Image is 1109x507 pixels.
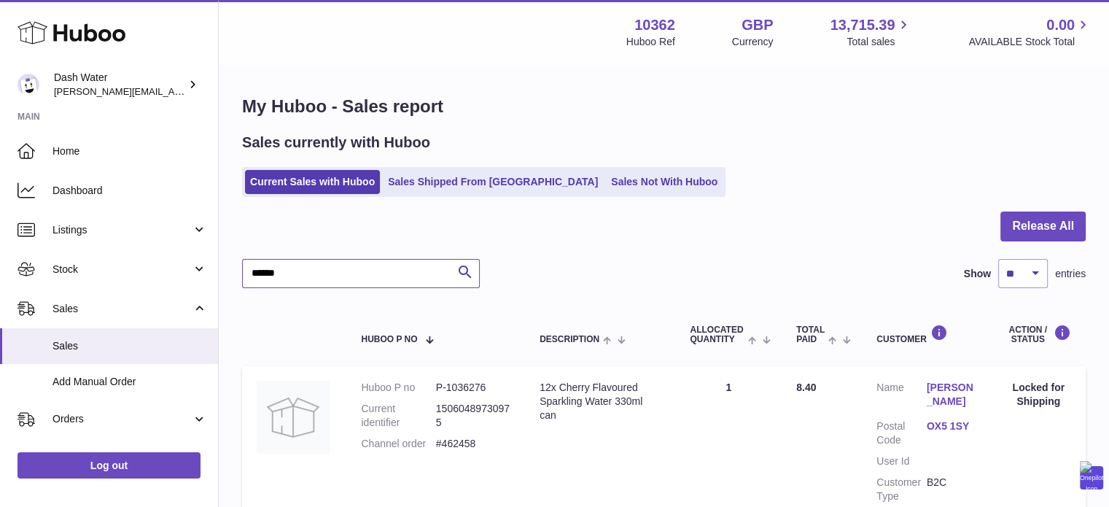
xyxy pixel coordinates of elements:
span: Huboo P no [361,335,417,344]
strong: 10362 [634,15,675,35]
span: 13,715.39 [830,15,895,35]
dd: B2C [927,476,977,503]
div: Locked for Shipping [1005,381,1071,409]
a: 0.00 AVAILABLE Stock Total [968,15,1092,49]
div: 12x Cherry Flavoured Sparkling Water 330ml can [540,381,661,422]
dt: User Id [876,454,927,468]
dt: Name [876,381,927,412]
span: Add Manual Order [52,375,207,389]
img: james@dash-water.com [17,74,39,96]
span: Dashboard [52,184,207,198]
a: Sales Shipped From [GEOGRAPHIC_DATA] [383,170,603,194]
span: Description [540,335,599,344]
dd: #462458 [436,437,510,451]
button: Release All [1000,212,1086,241]
span: Sales [52,339,207,353]
span: 0.00 [1046,15,1075,35]
span: 8.40 [796,382,816,393]
dt: Channel order [361,437,435,451]
span: Listings [52,223,192,237]
a: Sales Not With Huboo [606,170,723,194]
dt: Huboo P no [361,381,435,395]
span: Home [52,144,207,158]
a: [PERSON_NAME] [927,381,977,409]
a: OX5 1SY [927,419,977,433]
a: Current Sales with Huboo [245,170,380,194]
span: entries [1055,267,1086,281]
div: Customer [876,325,976,344]
span: Sales [52,302,192,316]
dd: 15060489730975 [436,402,510,430]
strong: GBP [742,15,773,35]
span: AVAILABLE Stock Total [968,35,1092,49]
label: Show [964,267,991,281]
h2: Sales currently with Huboo [242,133,430,152]
dt: Customer Type [876,476,927,503]
div: Dash Water [54,71,185,98]
span: Total paid [796,325,825,344]
div: Huboo Ref [626,35,675,49]
span: [PERSON_NAME][EMAIL_ADDRESS][DOMAIN_NAME] [54,85,292,97]
div: Currency [732,35,774,49]
span: Stock [52,263,192,276]
span: Total sales [847,35,911,49]
h1: My Huboo - Sales report [242,95,1086,118]
a: Log out [17,452,201,479]
a: 13,715.39 Total sales [830,15,911,49]
dt: Postal Code [876,419,927,447]
img: no-photo.jpg [257,381,330,454]
div: Action / Status [1005,325,1071,344]
dt: Current identifier [361,402,435,430]
dd: P-1036276 [436,381,510,395]
span: ALLOCATED Quantity [690,325,744,344]
span: Orders [52,412,192,426]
